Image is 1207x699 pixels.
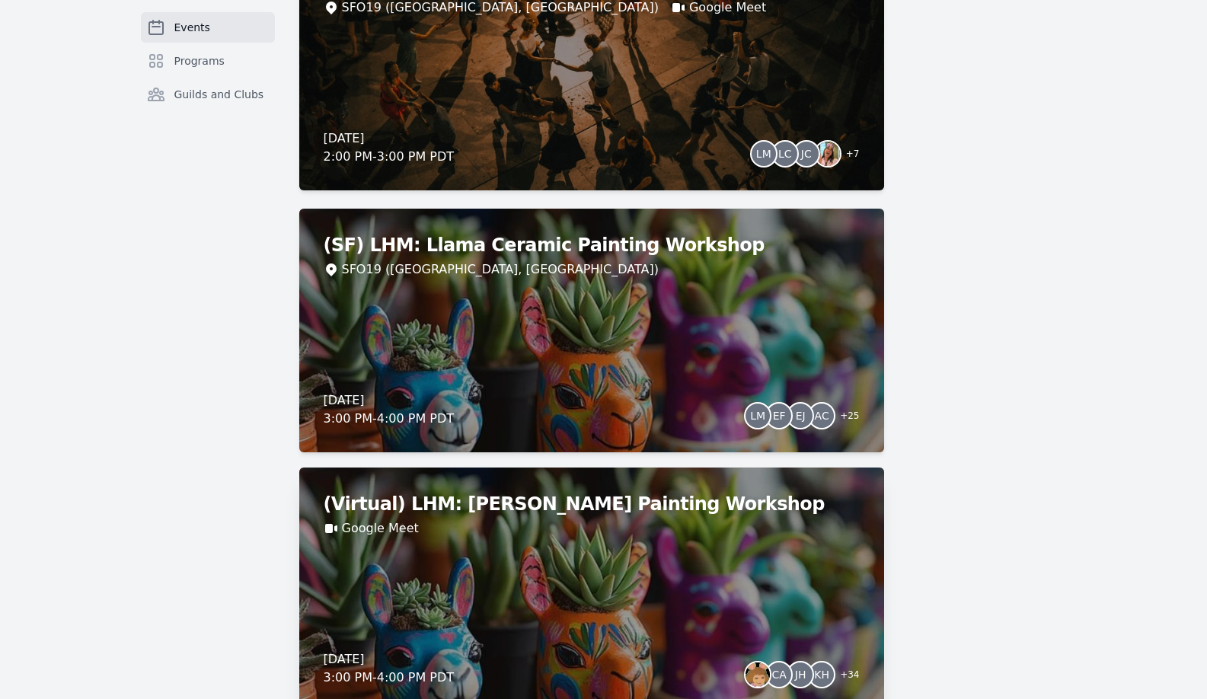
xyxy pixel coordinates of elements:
div: SFO19 ([GEOGRAPHIC_DATA], [GEOGRAPHIC_DATA]) [342,260,659,279]
span: JC [801,148,812,159]
span: CA [771,669,786,680]
span: KH [814,669,829,680]
span: + 34 [831,665,859,687]
span: JH [795,669,806,680]
span: Programs [174,53,225,69]
a: (SF) LHM: Llama Ceramic Painting WorkshopSFO19 ([GEOGRAPHIC_DATA], [GEOGRAPHIC_DATA])[DATE]3:00 P... [299,209,884,452]
span: AC [815,410,829,421]
a: Guilds and Clubs [141,79,275,110]
span: LM [756,148,771,159]
nav: Sidebar [141,12,275,134]
div: [DATE] 3:00 PM - 4:00 PM PDT [324,391,455,428]
h2: (SF) LHM: Llama Ceramic Painting Workshop [324,233,860,257]
div: [DATE] 3:00 PM - 4:00 PM PDT [324,650,455,687]
span: EJ [796,410,806,421]
a: Events [141,12,275,43]
a: Google Meet [342,519,419,538]
span: Events [174,20,210,35]
h2: (Virtual) LHM: [PERSON_NAME] Painting Workshop [324,492,860,516]
span: + 25 [831,407,859,428]
span: + 7 [837,145,860,166]
a: Programs [141,46,275,76]
div: [DATE] 2:00 PM - 3:00 PM PDT [324,129,455,166]
span: LC [778,148,792,159]
span: Guilds and Clubs [174,87,264,102]
span: EF [773,410,786,421]
span: LM [750,410,765,421]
